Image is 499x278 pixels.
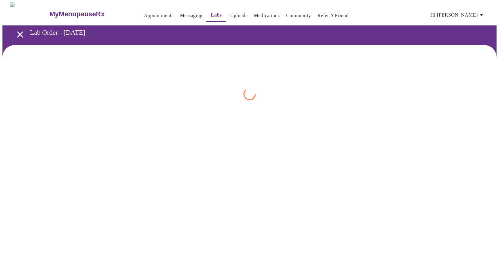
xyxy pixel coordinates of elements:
[254,11,280,20] a: Medications
[211,11,222,19] a: Labs
[315,10,351,22] button: Refer a Friend
[177,10,205,22] button: Messaging
[251,10,282,22] button: Medications
[284,10,314,22] button: Community
[228,10,250,22] button: Uploads
[180,11,202,20] a: Messaging
[142,10,176,22] button: Appointments
[144,11,173,20] a: Appointments
[230,11,248,20] a: Uploads
[318,11,349,20] a: Refer a Friend
[30,29,465,36] h3: Lab Order - [DATE]
[286,11,311,20] a: Community
[10,2,49,25] img: MyMenopauseRx Logo
[11,25,29,44] button: open drawer
[431,11,485,19] span: Hi [PERSON_NAME]
[49,3,129,25] a: MyMenopauseRx
[206,9,226,22] button: Labs
[428,9,488,21] button: Hi [PERSON_NAME]
[49,10,105,18] h3: MyMenopauseRx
